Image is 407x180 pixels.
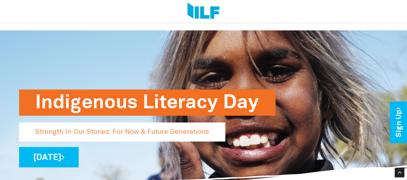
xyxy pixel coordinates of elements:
[187,3,220,20] img: Logo
[395,168,404,177] div: Scroll Back to Top
[35,90,259,116] h1: Indigenous Literacy Day
[19,147,79,167] a: [DATE]
[19,122,225,142] p: Strength In Our Stories: For Now & Future Generations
